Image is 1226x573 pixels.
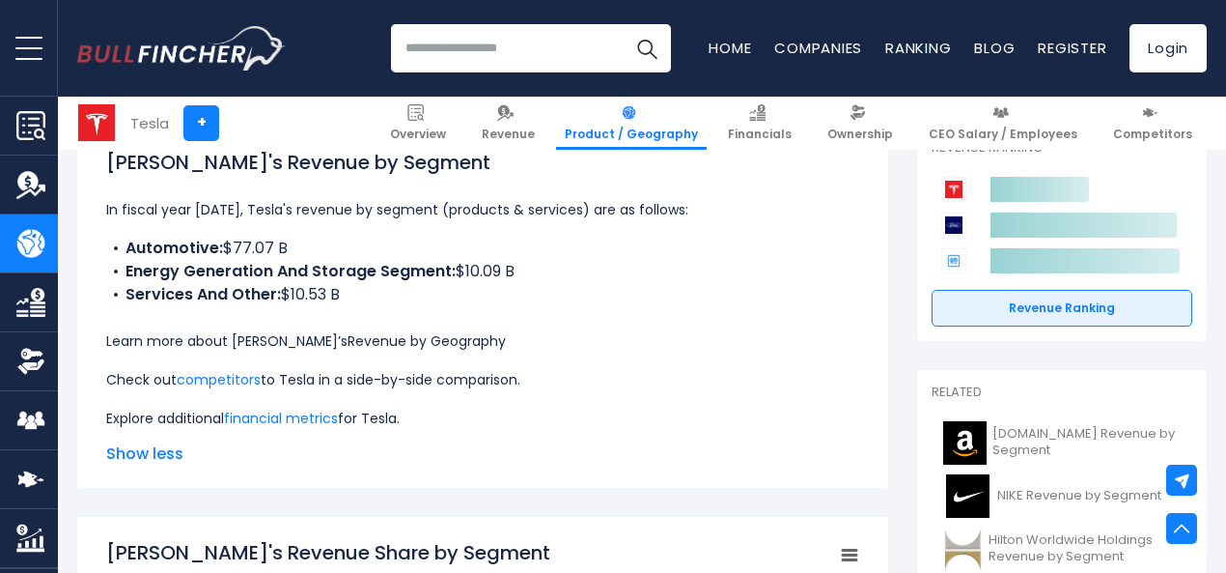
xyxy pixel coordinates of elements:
p: Learn more about [PERSON_NAME]’s [106,329,859,353]
a: Register [1038,38,1106,58]
a: Product / Geography [556,97,707,150]
a: Blog [974,38,1015,58]
a: Revenue by Geography [348,331,506,351]
a: Ranking [885,38,951,58]
a: Login [1129,24,1207,72]
img: Tesla competitors logo [941,177,966,202]
button: Search [623,24,671,72]
p: Related [932,385,1192,401]
img: NKE logo [943,474,991,518]
div: Tesla [130,112,169,134]
li: $77.07 B [106,237,859,260]
a: Revenue [473,97,543,150]
a: Competitors [1104,97,1201,150]
b: Automotive: [125,237,223,259]
a: financial metrics [224,409,338,428]
a: Go to homepage [77,26,285,71]
span: Product / Geography [565,127,698,142]
span: Ownership [827,127,893,142]
span: CEO Salary / Employees [929,127,1077,142]
span: Show less [106,443,859,466]
a: CEO Salary / Employees [920,97,1086,150]
span: [DOMAIN_NAME] Revenue by Segment [992,426,1181,459]
span: Financials [728,127,792,142]
a: Ownership [819,97,902,150]
p: Check out to Tesla in a side-by-side comparison. [106,368,859,391]
a: Home [709,38,751,58]
h1: [PERSON_NAME]'s Revenue by Segment [106,148,859,177]
img: HLT logo [943,528,983,571]
span: Overview [390,127,446,142]
span: NIKE Revenue by Segment [997,488,1161,504]
b: Services And Other: [125,283,281,305]
span: Competitors [1113,127,1192,142]
a: Revenue Ranking [932,290,1192,327]
a: Companies [774,38,862,58]
a: NIKE Revenue by Segment [932,470,1192,523]
img: Ford Motor Company competitors logo [941,213,966,238]
a: Overview [381,97,455,150]
img: Bullfincher logo [77,26,286,71]
a: competitors [177,370,261,389]
img: Ownership [16,347,45,376]
span: Revenue [482,127,535,142]
img: AMZN logo [943,421,987,465]
img: General Motors Company competitors logo [941,248,966,273]
p: Explore additional for Tesla. [106,407,859,430]
img: TSLA logo [78,104,115,141]
p: In fiscal year [DATE], Tesla's revenue by segment (products & services) are as follows: [106,198,859,221]
b: Energy Generation And Storage Segment: [125,260,456,282]
a: [DOMAIN_NAME] Revenue by Segment [932,416,1192,470]
a: + [183,105,219,141]
li: $10.53 B [106,283,859,306]
a: Financials [719,97,800,150]
li: $10.09 B [106,260,859,283]
tspan: [PERSON_NAME]'s Revenue Share by Segment [106,539,550,566]
span: Hilton Worldwide Holdings Revenue by Segment [989,532,1181,565]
